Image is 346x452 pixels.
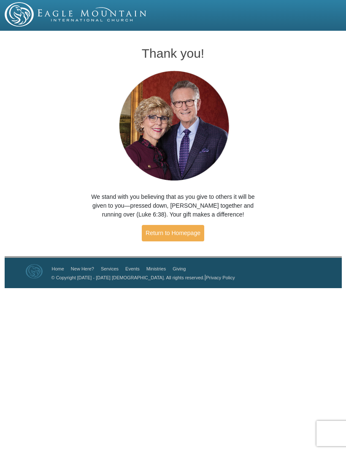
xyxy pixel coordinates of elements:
[173,266,186,271] a: Giving
[125,266,140,271] a: Events
[146,266,166,271] a: Ministries
[5,2,147,27] img: EMIC
[71,266,94,271] a: New Here?
[51,275,205,280] a: © Copyright [DATE] - [DATE] [DEMOGRAPHIC_DATA]. All rights reserved.
[26,264,43,278] img: Eagle Mountain International Church
[101,266,119,271] a: Services
[49,273,235,282] p: |
[91,46,255,60] h1: Thank you!
[111,68,235,184] img: Pastors George and Terri Pearsons
[142,225,204,241] a: Return to Homepage
[206,275,235,280] a: Privacy Policy
[91,193,255,219] p: We stand with you believing that as you give to others it will be given to you—pressed down, [PER...
[52,266,64,271] a: Home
